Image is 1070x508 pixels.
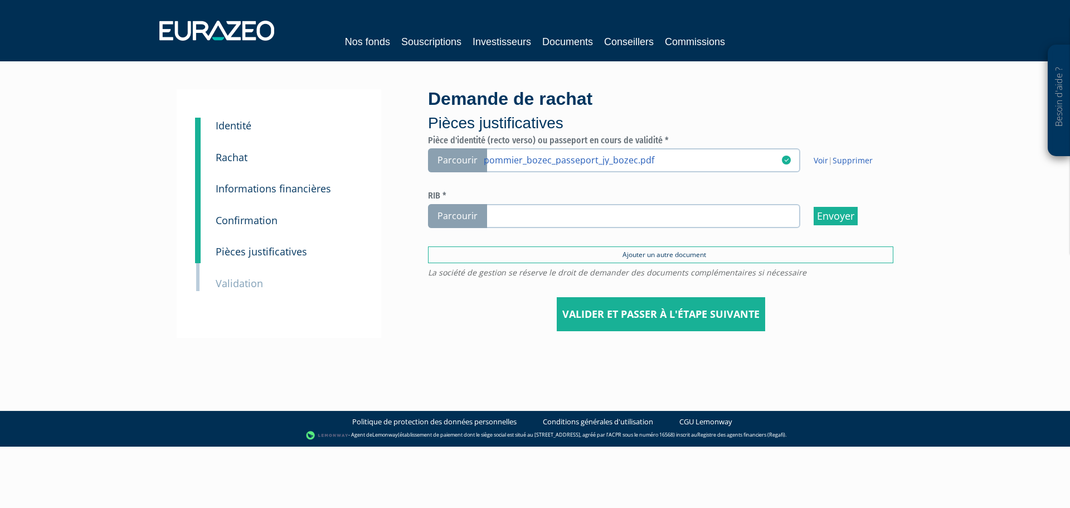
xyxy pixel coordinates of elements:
a: Conditions générales d'utilisation [543,417,653,427]
span: Parcourir [428,148,487,172]
input: Envoyer [814,207,858,225]
p: Besoin d'aide ? [1053,51,1066,151]
small: Pièces justificatives [216,245,307,258]
a: Politique de protection des données personnelles [352,417,517,427]
small: Confirmation [216,214,278,227]
small: Rachat [216,151,247,164]
a: pommier_bozec_passeport_jy_bozec.pdf [484,154,781,165]
h6: RIB * [428,191,893,201]
img: logo-lemonway.png [306,430,349,441]
i: 03/10/2025 17:57 [782,156,791,165]
img: 1732889491-logotype_eurazeo_blanc_rvb.png [159,21,274,41]
a: Registre des agents financiers (Regafi) [697,431,785,438]
a: Commissions [665,34,725,50]
span: La société de gestion se réserve le droit de demander des documents complémentaires si nécessaire [428,269,893,277]
span: Parcourir [428,204,487,228]
p: Pièces justificatives [428,112,893,134]
div: - Agent de (établissement de paiement dont le siège social est situé au [STREET_ADDRESS], agréé p... [11,430,1059,441]
a: Voir [814,155,828,166]
a: 1 [195,118,201,140]
a: 4 [195,229,201,263]
a: 3 [195,166,201,200]
a: CGU Lemonway [679,417,732,427]
a: Lemonway [372,431,398,438]
a: 3 [195,197,201,232]
small: Validation [216,277,263,290]
a: Souscriptions [401,34,461,50]
input: Valider et passer à l'étape suivante [557,297,765,332]
small: Informations financières [216,182,331,195]
span: | [814,155,873,166]
small: Identité [216,119,251,132]
a: Documents [542,34,593,50]
a: Supprimer [833,155,873,166]
a: Nos fonds [345,34,390,50]
a: Conseillers [604,34,654,50]
a: 2 [195,134,201,169]
a: Ajouter un autre document [428,246,893,263]
div: Demande de rachat [428,86,893,134]
a: Investisseurs [473,34,531,50]
h6: Pièce d'identité (recto verso) ou passeport en cours de validité * [428,136,893,146]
